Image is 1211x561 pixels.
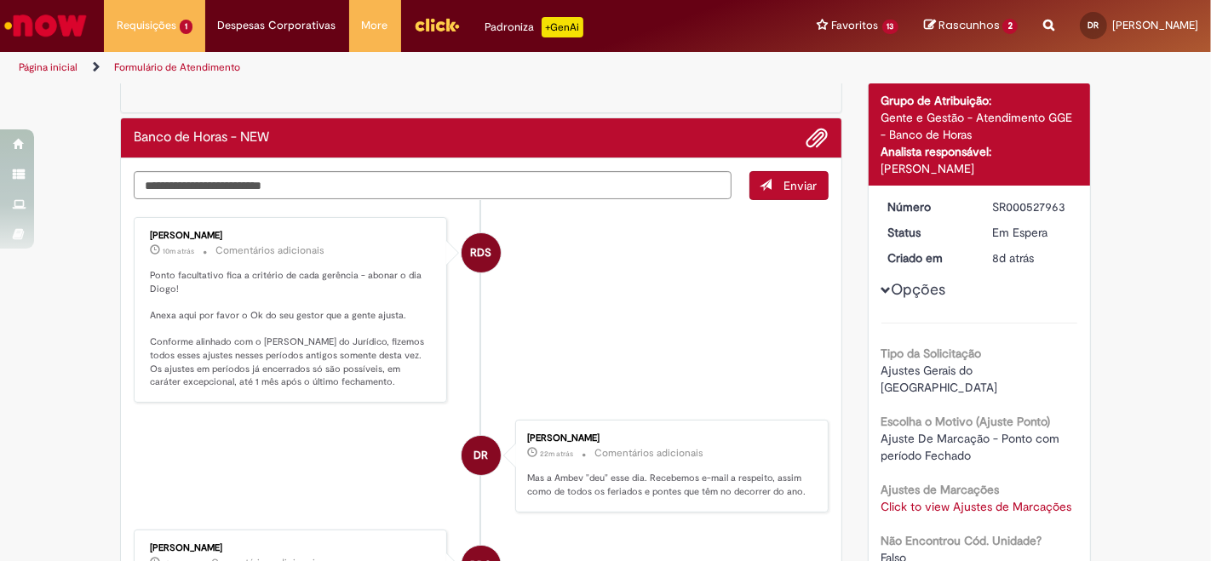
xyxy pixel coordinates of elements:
[992,249,1071,266] div: 22/08/2025 17:14:18
[134,171,732,199] textarea: Digite sua mensagem aqui...
[527,472,811,498] p: Mas a Ambev "deu" esse dia. Recebemos e-mail a respeito, assim como de todos os feriados e pontes...
[462,436,501,475] div: Diogo Kano Tavares Da Rocha
[527,433,811,444] div: [PERSON_NAME]
[784,178,818,193] span: Enviar
[540,449,573,459] span: 22m atrás
[881,143,1078,160] div: Analista responsável:
[881,109,1078,143] div: Gente e Gestão - Atendimento GGE - Banco de Horas
[806,127,829,149] button: Adicionar anexos
[1002,19,1018,34] span: 2
[881,92,1078,109] div: Grupo de Atribuição:
[992,250,1034,266] time: 22/08/2025 17:14:18
[875,224,980,241] dt: Status
[875,198,980,215] dt: Número
[180,20,192,34] span: 1
[881,160,1078,177] div: [PERSON_NAME]
[749,171,829,200] button: Enviar
[881,414,1051,429] b: Escolha o Motivo (Ajuste Ponto)
[473,435,488,476] span: DR
[114,60,240,74] a: Formulário de Atendimento
[542,17,583,37] p: +GenAi
[13,52,795,83] ul: Trilhas de página
[924,18,1018,34] a: Rascunhos
[163,246,194,256] span: 10m atrás
[218,17,336,34] span: Despesas Corporativas
[414,12,460,37] img: click_logo_yellow_360x200.png
[938,17,1000,33] span: Rascunhos
[1088,20,1099,31] span: DR
[832,17,879,34] span: Favoritos
[150,543,433,553] div: [PERSON_NAME]
[992,250,1034,266] span: 8d atrás
[881,431,1064,463] span: Ajuste De Marcação - Ponto com período Fechado
[117,17,176,34] span: Requisições
[992,198,1071,215] div: SR000527963
[163,246,194,256] time: 29/08/2025 17:09:52
[470,232,491,273] span: RDS
[462,233,501,272] div: Raquel De Souza
[881,499,1072,514] a: Click to view Ajustes de Marcações
[134,130,269,146] h2: Banco de Horas - NEW Histórico de tíquete
[882,20,899,34] span: 13
[362,17,388,34] span: More
[1112,18,1198,32] span: [PERSON_NAME]
[594,446,703,461] small: Comentários adicionais
[215,243,324,258] small: Comentários adicionais
[150,269,433,389] p: Ponto facultativo fica a critério de cada gerência - abonar o dia Diogo! Anexa aqui por favor o O...
[992,224,1071,241] div: Em Espera
[19,60,77,74] a: Página inicial
[881,346,982,361] b: Tipo da Solicitação
[485,17,583,37] div: Padroniza
[881,533,1042,548] b: Não Encontrou Cód. Unidade?
[881,482,1000,497] b: Ajustes de Marcações
[875,249,980,266] dt: Criado em
[881,363,998,395] span: Ajustes Gerais do [GEOGRAPHIC_DATA]
[540,449,573,459] time: 29/08/2025 16:58:35
[2,9,89,43] img: ServiceNow
[150,231,433,241] div: [PERSON_NAME]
